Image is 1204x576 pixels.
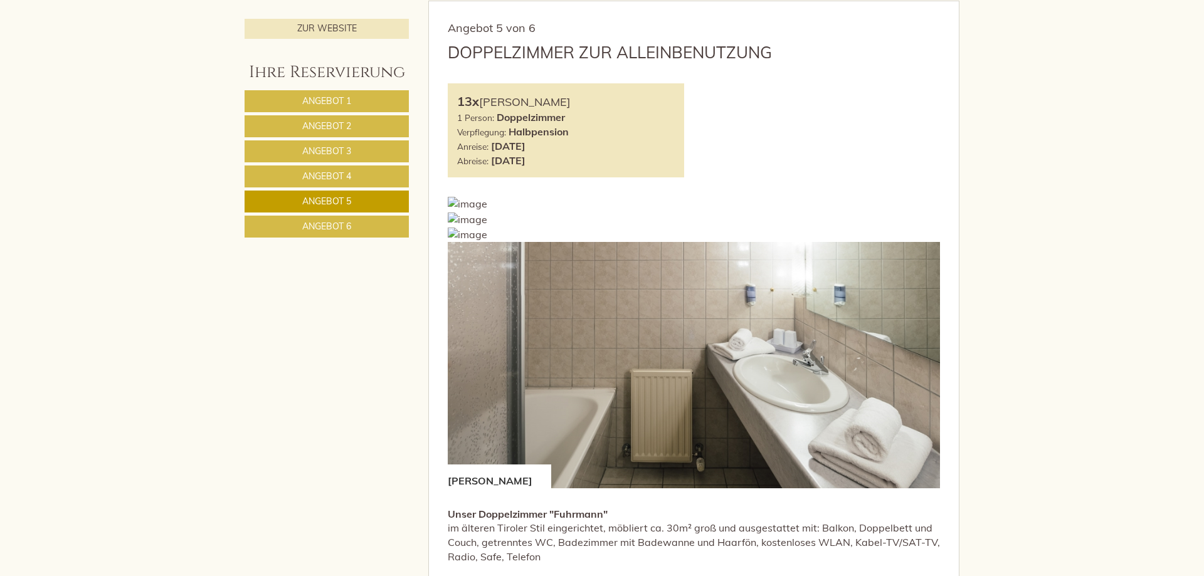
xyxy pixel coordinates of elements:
[448,242,941,488] img: image
[448,228,487,242] img: image
[509,125,569,138] b: Halbpension
[457,127,506,137] small: Verpflegung:
[302,196,351,207] span: Angebot 5
[448,197,487,211] img: image
[448,507,941,564] p: im älteren Tiroler Stil eingerichtet, möbliert ca. 30m² groß und ausgestattet mit: Balkon, Doppel...
[497,111,565,123] b: Doppelzimmer
[448,41,772,64] div: Doppelzimmer zur Alleinbenutzung
[302,170,351,182] span: Angebot 4
[457,141,488,152] small: Anreise:
[457,93,479,109] b: 13x
[302,221,351,232] span: Angebot 6
[448,464,551,488] div: [PERSON_NAME]
[457,155,488,166] small: Abreise:
[457,112,494,123] small: 1 Person:
[491,140,525,152] b: [DATE]
[448,212,487,227] img: image
[302,120,351,132] span: Angebot 2
[457,93,675,111] div: [PERSON_NAME]
[245,19,409,39] a: Zur Website
[491,154,525,167] b: [DATE]
[448,508,608,520] strong: Unser Doppelzimmer "Fuhrmann"
[448,21,536,35] span: Angebot 5 von 6
[302,95,351,107] span: Angebot 1
[302,145,351,157] span: Angebot 3
[245,61,409,84] div: Ihre Reservierung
